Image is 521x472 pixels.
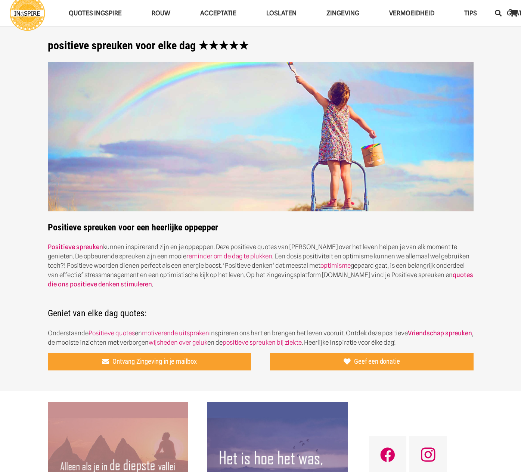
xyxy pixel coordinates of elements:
[48,353,251,371] a: Ontvang Zingeving in je mailbox
[48,62,474,212] img: Positieve spreuken voor elke dag - spreuken positiviteit en optimisme op ingspire.nl
[389,9,434,17] span: VERMOEIDHEID
[311,4,374,23] a: ZingevingZingeving Menu
[270,353,474,371] a: Geef een donatie
[137,4,185,23] a: ROUWROUW Menu
[200,9,236,17] span: Acceptatie
[207,403,348,410] a: Citaat van Ingspire – Het is hoe het was, het gaat hoe het komt
[251,4,311,23] a: LoslatenLoslaten Menu
[491,4,506,22] a: Zoeken
[112,357,196,366] span: Ontvang Zingeving in je mailbox
[223,339,302,346] a: positieve spreuken bij ziekte
[48,243,103,251] a: Positieve spreuken
[54,4,137,23] a: QUOTES INGSPIREQUOTES INGSPIRE Menu
[152,9,170,17] span: ROUW
[464,9,477,17] span: TIPS
[48,242,474,289] p: kunnen inspirerend zijn en je oppeppen. Deze positieve quotes van [PERSON_NAME] over het leven he...
[449,4,492,23] a: TIPSTIPS Menu
[185,4,251,23] a: AcceptatieAcceptatie Menu
[374,4,449,23] a: VERMOEIDHEIDVERMOEIDHEID Menu
[69,9,122,17] span: QUOTES INGSPIRE
[89,329,135,337] a: Positieve quotes
[186,252,272,260] a: reminder om de dag te plukken
[142,329,209,337] a: motiverende uitspraken
[326,9,359,17] span: Zingeving
[266,9,297,17] span: Loslaten
[48,39,474,52] h1: positieve spreuken voor elke dag ★★★★★
[320,262,351,269] a: optimisme
[408,329,472,337] a: Vriendschap spreuken
[149,339,207,346] a: wijsheden over geluk
[48,329,474,347] p: Onderstaande en inspireren ons hart en brengen het leven vooruit. Ontdek deze positieve , de mooi...
[48,403,188,410] a: Citaat Nixon – Alleen als je in de diepste vallei bent geweest, kan je weten hoe magnifiek..
[354,357,400,366] span: Geef een donatie
[48,62,474,233] strong: Positieve spreuken voor een heerlijke oppepper
[48,299,474,319] h2: Geniet van elke dag quotes:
